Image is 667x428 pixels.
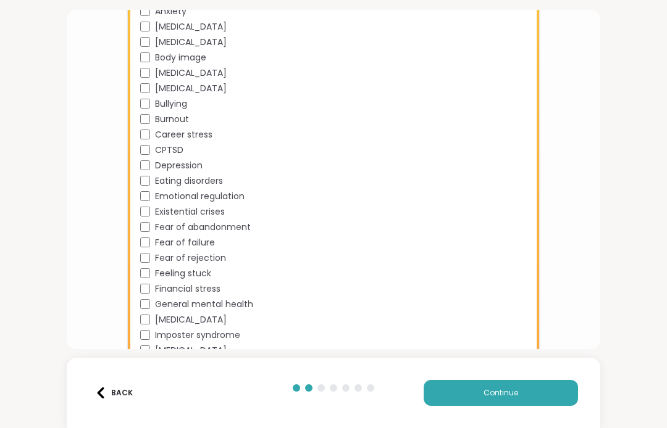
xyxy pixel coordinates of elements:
[155,329,240,342] span: Imposter syndrome
[155,144,183,157] span: CPTSD
[155,252,226,265] span: Fear of rejection
[155,298,253,311] span: General mental health
[155,221,251,234] span: Fear of abandonment
[155,313,227,326] span: [MEDICAL_DATA]
[484,387,518,398] span: Continue
[155,159,203,172] span: Depression
[155,175,223,187] span: Eating disorders
[155,5,187,18] span: Anxiety
[424,380,578,406] button: Continue
[155,97,187,110] span: Bullying
[155,51,206,64] span: Body image
[155,128,212,141] span: Career stress
[155,236,215,249] span: Fear of failure
[95,387,133,398] div: Back
[155,20,227,33] span: [MEDICAL_DATA]
[155,205,225,218] span: Existential crises
[89,380,138,406] button: Back
[155,67,227,80] span: [MEDICAL_DATA]
[155,36,227,49] span: [MEDICAL_DATA]
[155,190,245,203] span: Emotional regulation
[155,282,220,295] span: Financial stress
[155,82,227,95] span: [MEDICAL_DATA]
[155,267,211,280] span: Feeling stuck
[155,344,227,357] span: [MEDICAL_DATA]
[155,113,189,126] span: Burnout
